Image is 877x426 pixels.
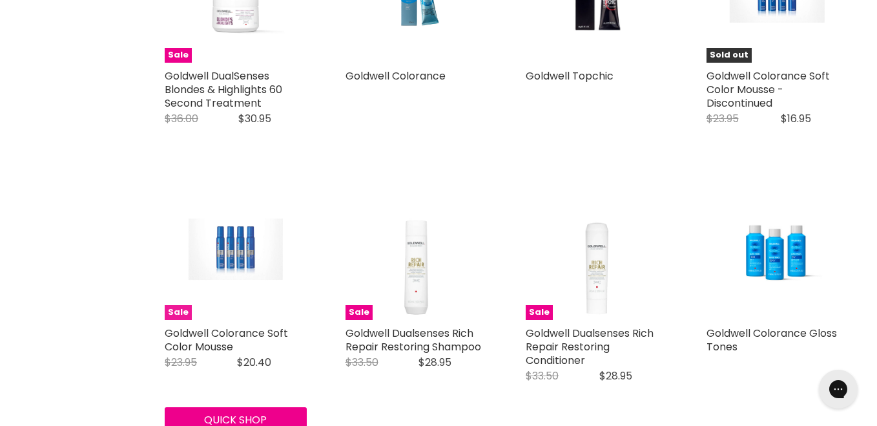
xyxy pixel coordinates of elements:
a: Goldwell Colorance Soft Color Mousse [165,326,288,354]
span: Sale [526,305,553,320]
a: Goldwell DualSenses Blondes & Highlights 60 Second Treatment [165,69,282,111]
a: Goldwell Dualsenses Rich Repair Restoring Shampoo Goldwell Dualsenses Rich Repair Restoring Shamp... [346,178,488,321]
span: $23.95 [165,355,197,370]
iframe: Gorgias live chat messenger [812,365,864,413]
a: Goldwell Colorance [346,69,446,83]
span: $33.50 [346,355,378,370]
span: $20.40 [237,355,271,370]
span: $33.50 [526,368,559,383]
a: Goldwell Dualsenses Rich Repair Restoring Conditioner [526,326,654,368]
span: Sold out [707,48,752,63]
span: Sale [346,305,373,320]
span: $23.95 [707,111,739,126]
span: Sale [165,48,192,63]
a: Goldwell Colorance Gloss Tones [707,178,849,321]
a: Goldwell Colorance Gloss Tones [707,326,837,354]
img: Goldwell Colorance Soft Color [189,178,283,321]
img: Goldwell Dualsenses Rich Repair Restoring Conditioner [526,178,668,321]
span: $30.95 [238,111,271,126]
span: $28.95 [418,355,451,370]
span: $16.95 [781,111,811,126]
img: Goldwell Colorance Gloss Tones [707,203,849,295]
a: Goldwell Dualsenses Rich Repair Restoring Shampoo [346,326,481,354]
a: Goldwell Colorance Soft Color Mousse - Discontinued [707,69,830,111]
a: Goldwell Dualsenses Rich Repair Restoring Conditioner Goldwell Dualsenses Rich Repair Restoring C... [526,178,668,321]
span: Sale [165,305,192,320]
a: Goldwell Topchic [526,69,614,83]
a: Goldwell Colorance Soft Color Sale [165,178,307,321]
span: $36.00 [165,111,198,126]
span: $28.95 [599,368,632,383]
img: Goldwell Dualsenses Rich Repair Restoring Shampoo [346,178,488,321]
